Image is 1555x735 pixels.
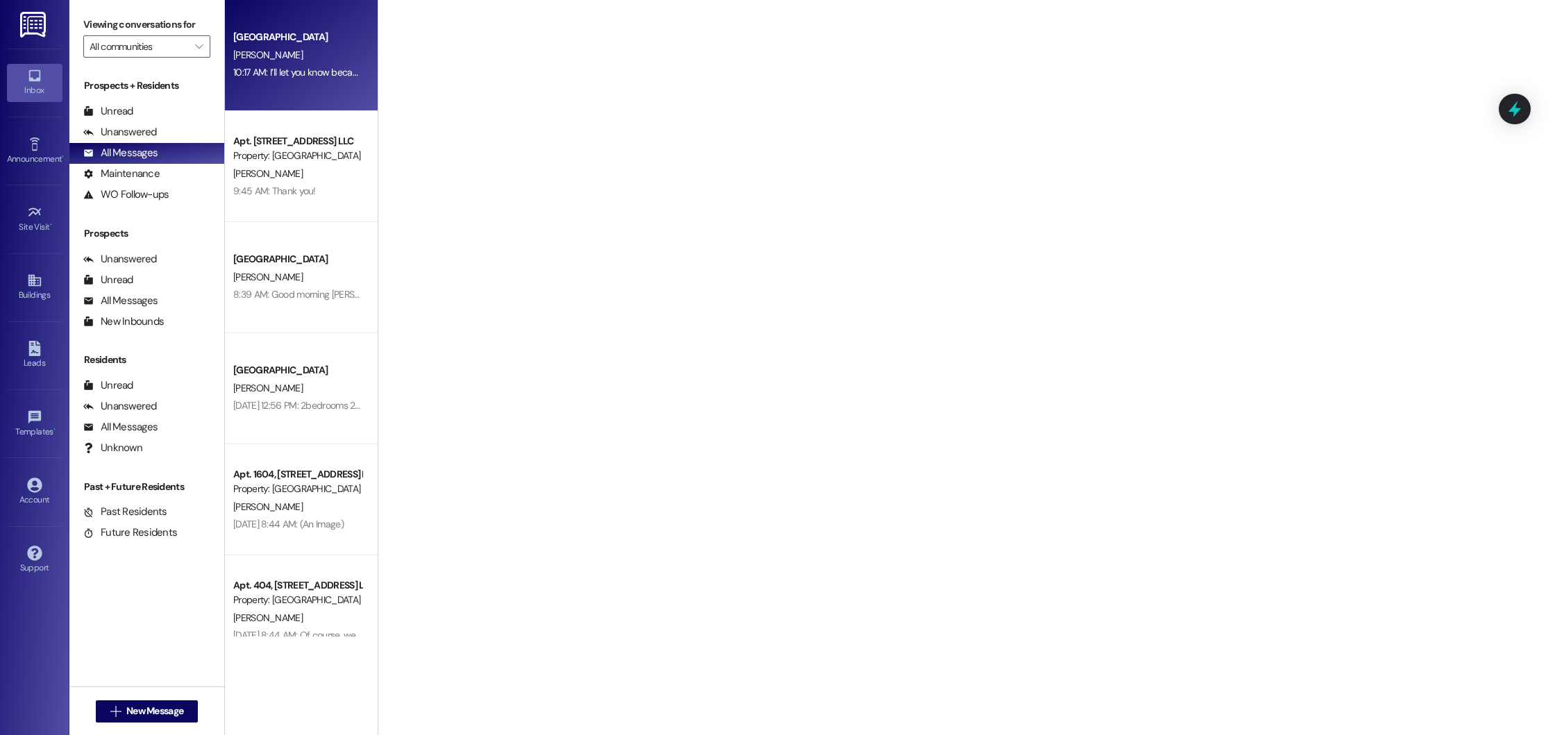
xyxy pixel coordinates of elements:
[233,382,303,394] span: [PERSON_NAME]
[50,220,52,230] span: •
[233,578,362,593] div: Apt. 404, [STREET_ADDRESS] LLC
[83,525,177,540] div: Future Residents
[83,399,157,414] div: Unanswered
[126,704,183,718] span: New Message
[69,480,224,494] div: Past + Future Residents
[233,500,303,513] span: [PERSON_NAME]
[233,611,303,624] span: [PERSON_NAME]
[7,64,62,101] a: Inbox
[233,167,303,180] span: [PERSON_NAME]
[233,629,487,641] div: [DATE] 8:44 AM: Of course, we look forward to seeing you then!
[233,288,1472,301] div: 8:39 AM: Good morning [PERSON_NAME], This is [PERSON_NAME] from [GEOGRAPHIC_DATA]. I was reaching...
[233,149,362,163] div: Property: [GEOGRAPHIC_DATA]
[233,66,890,78] div: 10:17 AM: I’ll let you know because I just realized that 1404 is a handicap unit. We do have anot...
[83,125,157,140] div: Unanswered
[83,294,158,308] div: All Messages
[83,187,169,202] div: WO Follow-ups
[233,399,757,412] div: [DATE] 12:56 PM: 2bedrooms 2 bath .. really wanted to move in September but I just applied and sa...
[83,420,158,434] div: All Messages
[7,405,62,443] a: Templates •
[20,12,49,37] img: ResiDesk Logo
[96,700,199,723] button: New Message
[233,518,344,530] div: [DATE] 8:44 AM: (An Image)
[7,201,62,238] a: Site Visit •
[69,353,224,367] div: Residents
[233,49,303,61] span: [PERSON_NAME]
[69,226,224,241] div: Prospects
[83,314,164,329] div: New Inbounds
[233,30,362,44] div: [GEOGRAPHIC_DATA]
[233,134,362,149] div: Apt. [STREET_ADDRESS] LLC
[69,78,224,93] div: Prospects + Residents
[233,482,362,496] div: Property: [GEOGRAPHIC_DATA]
[7,269,62,306] a: Buildings
[83,167,160,181] div: Maintenance
[7,337,62,374] a: Leads
[83,252,157,267] div: Unanswered
[233,593,362,607] div: Property: [GEOGRAPHIC_DATA]
[53,425,56,434] span: •
[233,252,362,267] div: [GEOGRAPHIC_DATA]
[195,41,203,52] i: 
[83,146,158,160] div: All Messages
[90,35,188,58] input: All communities
[83,273,133,287] div: Unread
[110,706,121,717] i: 
[83,378,133,393] div: Unread
[83,505,167,519] div: Past Residents
[233,271,303,283] span: [PERSON_NAME]
[7,541,62,579] a: Support
[83,104,133,119] div: Unread
[7,473,62,511] a: Account
[233,467,362,482] div: Apt. 1604, [STREET_ADDRESS] LLC
[62,152,64,162] span: •
[83,441,142,455] div: Unknown
[233,363,362,378] div: [GEOGRAPHIC_DATA]
[233,185,316,197] div: 9:45 AM: Thank you!
[83,14,210,35] label: Viewing conversations for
